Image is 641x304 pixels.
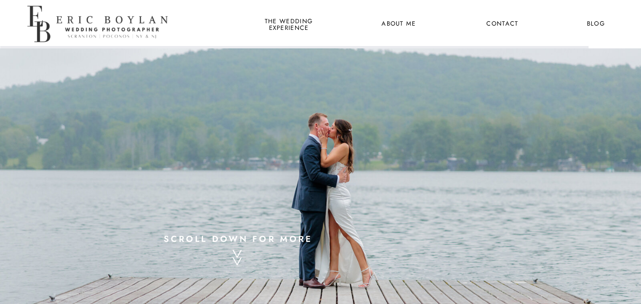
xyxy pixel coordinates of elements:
a: Contact [485,18,520,30]
a: scroll down for more [156,231,321,244]
a: About Me [376,18,422,30]
a: the wedding experience [263,18,315,30]
a: Blog [578,18,613,30]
